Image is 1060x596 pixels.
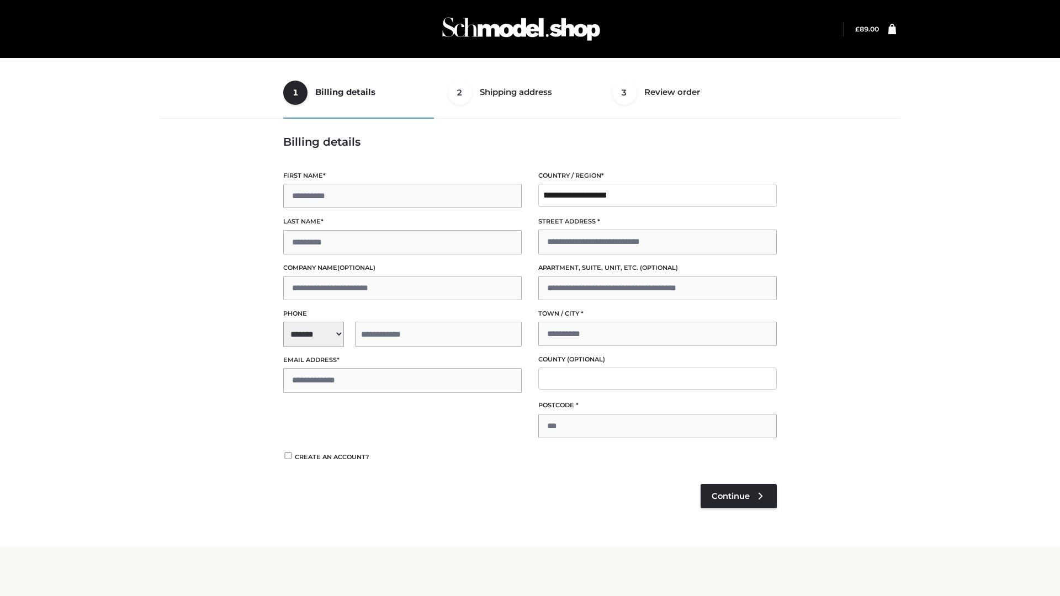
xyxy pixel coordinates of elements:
[640,264,678,272] span: (optional)
[701,484,777,508] a: Continue
[283,263,522,273] label: Company name
[567,355,605,363] span: (optional)
[538,171,777,181] label: Country / Region
[283,216,522,227] label: Last name
[538,216,777,227] label: Street address
[283,355,522,365] label: Email address
[337,264,375,272] span: (optional)
[538,354,777,365] label: County
[855,25,879,33] a: £89.00
[712,491,750,501] span: Continue
[855,25,860,33] span: £
[538,308,777,319] label: Town / City
[538,400,777,411] label: Postcode
[438,7,604,51] img: Schmodel Admin 964
[538,263,777,273] label: Apartment, suite, unit, etc.
[283,171,522,181] label: First name
[295,453,369,461] span: Create an account?
[283,308,522,319] label: Phone
[283,452,293,459] input: Create an account?
[855,25,879,33] bdi: 89.00
[283,135,777,148] h3: Billing details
